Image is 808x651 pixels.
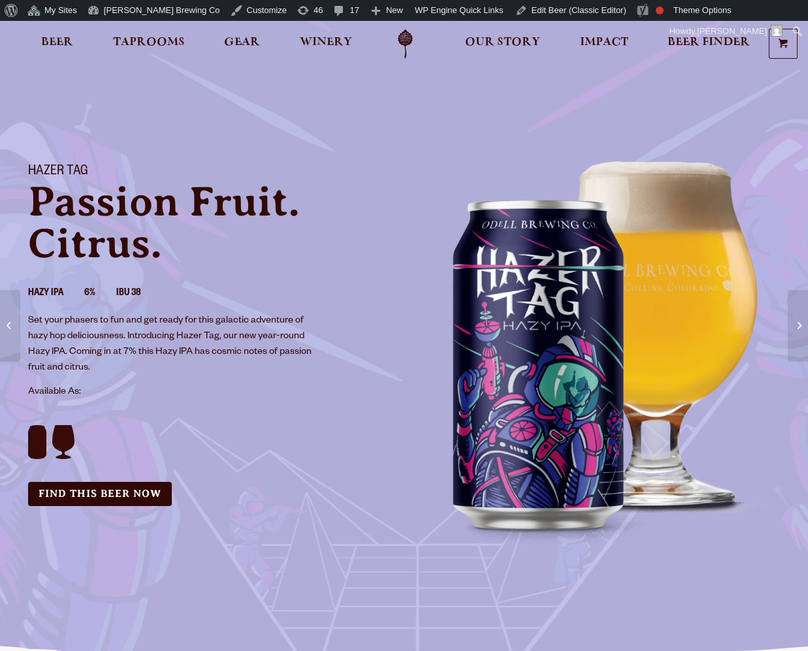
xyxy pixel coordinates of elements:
[291,29,361,59] a: Winery
[224,37,260,48] span: Gear
[572,29,637,59] a: Impact
[28,385,389,400] p: Available As:
[84,285,116,302] li: 6%
[216,29,268,59] a: Gear
[381,29,430,59] a: Odell Home
[300,37,352,48] span: Winery
[665,21,788,42] a: Howdy,
[668,37,750,48] span: Beer Finder
[28,482,172,506] a: Find this Beer Now
[28,285,84,302] li: Hazy IPA
[465,37,540,48] span: Our Story
[28,313,317,376] p: Set your phasers to fun and get ready for this galactic adventure of hazy hop deliciousness. Intr...
[116,285,162,302] li: IBU 38
[28,181,389,264] p: Passion Fruit. Citrus.
[113,37,185,48] span: Taprooms
[404,148,796,574] img: Image of can and pour
[656,7,664,14] div: Focus keyphrase not set
[697,26,767,36] span: [PERSON_NAME]
[659,29,758,59] a: Beer Finder
[457,29,549,59] a: Our Story
[41,37,73,48] span: Beer
[33,29,82,59] a: Beer
[28,164,389,181] h1: Hazer Tag
[580,37,628,48] span: Impact
[105,29,193,59] a: Taprooms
